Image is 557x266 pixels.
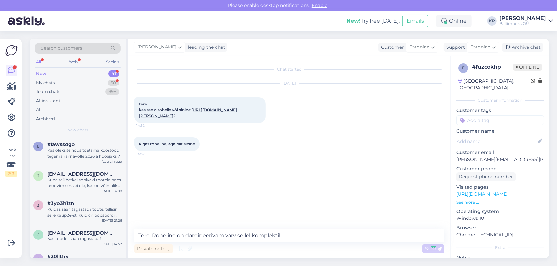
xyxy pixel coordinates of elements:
div: All [36,106,42,113]
span: 3 [37,203,40,208]
div: Chat started [134,66,444,72]
div: 50 [108,80,119,86]
div: Extra [456,245,544,251]
div: Archived [36,116,55,122]
span: 14:52 [136,123,161,128]
span: Search customers [41,45,82,52]
div: Support [444,44,465,51]
div: New [36,70,46,77]
div: # fuzcokhp [472,63,513,71]
span: celenasangernebo@gmail.com [47,230,115,236]
div: Socials [105,58,121,66]
div: Kuidas saan tagastada toote, tellisin selle kaup24-st, kuid on popspordi toode ning kuidas saan r... [47,206,122,218]
p: Customer phone [456,165,544,172]
span: #lawssdgb [47,142,75,147]
b: New! [347,18,361,24]
span: f [462,66,465,70]
span: #3yo3h1zn [47,200,74,206]
span: kirjas roheline, aga pilt sinine [139,142,195,146]
div: Kas toodet saab tagastada? [47,236,122,242]
div: 41 [108,70,119,77]
a: [URL][DOMAIN_NAME] [456,191,508,197]
span: Estonian [470,44,490,51]
p: Browser [456,224,544,231]
div: Online [436,15,472,27]
div: [PERSON_NAME] [499,16,546,21]
p: Customer tags [456,107,544,114]
p: See more ... [456,199,544,205]
div: [DATE] 14:09 [101,189,122,194]
div: Customer information [456,97,544,103]
input: Add a tag [456,115,544,125]
div: Baltimpeks OÜ [499,21,546,26]
p: Chrome [TECHNICAL_ID] [456,231,544,238]
p: Operating system [456,208,544,215]
p: [PERSON_NAME][EMAIL_ADDRESS][PERSON_NAME][DOMAIN_NAME] [456,156,544,163]
img: Askly Logo [5,44,18,57]
span: 2 [37,256,40,261]
div: Look Here [5,147,17,177]
div: Kuna teil hetkel sobivaid tooteid poes proovimiseks ei ole, kas on võimalik tellida koju erinevad... [47,177,122,189]
div: AI Assistant [36,98,60,104]
span: johannamartin.j@gmail.com [47,171,115,177]
button: Emails [402,15,428,27]
p: Visited pages [456,184,544,191]
p: Customer name [456,128,544,135]
div: Team chats [36,88,60,95]
div: Archive chat [502,43,543,52]
div: Web [68,58,79,66]
div: [DATE] 14:29 [102,159,122,164]
div: Kas oleksite nõus toetama koostööd tegema rannavolle 2026.a hooajaks ? [47,147,122,159]
span: c [37,232,40,237]
p: Windows 10 [456,215,544,222]
input: Add name [457,138,536,145]
span: j [37,173,39,178]
div: Try free [DATE]: [347,17,400,25]
div: leading the chat [185,44,225,51]
div: Request phone number [456,172,516,181]
div: My chats [36,80,55,86]
a: [PERSON_NAME]Baltimpeks OÜ [499,16,553,26]
span: Enable [310,2,329,8]
div: Customer [378,44,404,51]
p: Customer email [456,149,544,156]
div: [DATE] 14:57 [102,242,122,247]
div: All [35,58,42,66]
div: KR [487,16,497,26]
span: l [37,144,40,149]
span: tere kas see o rohelie või sinine: ? [139,102,237,118]
p: Notes [456,255,544,261]
div: [DATE] [134,80,444,86]
span: New chats [67,127,88,133]
span: Estonian [409,44,429,51]
div: 2 / 3 [5,171,17,177]
span: #20llt1rv [47,254,69,259]
div: 99+ [105,88,119,95]
div: [DATE] 21:26 [102,218,122,223]
span: [PERSON_NAME] [137,44,176,51]
span: 14:52 [136,151,161,156]
div: [GEOGRAPHIC_DATA], [GEOGRAPHIC_DATA] [458,78,531,91]
span: Offline [513,64,542,71]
